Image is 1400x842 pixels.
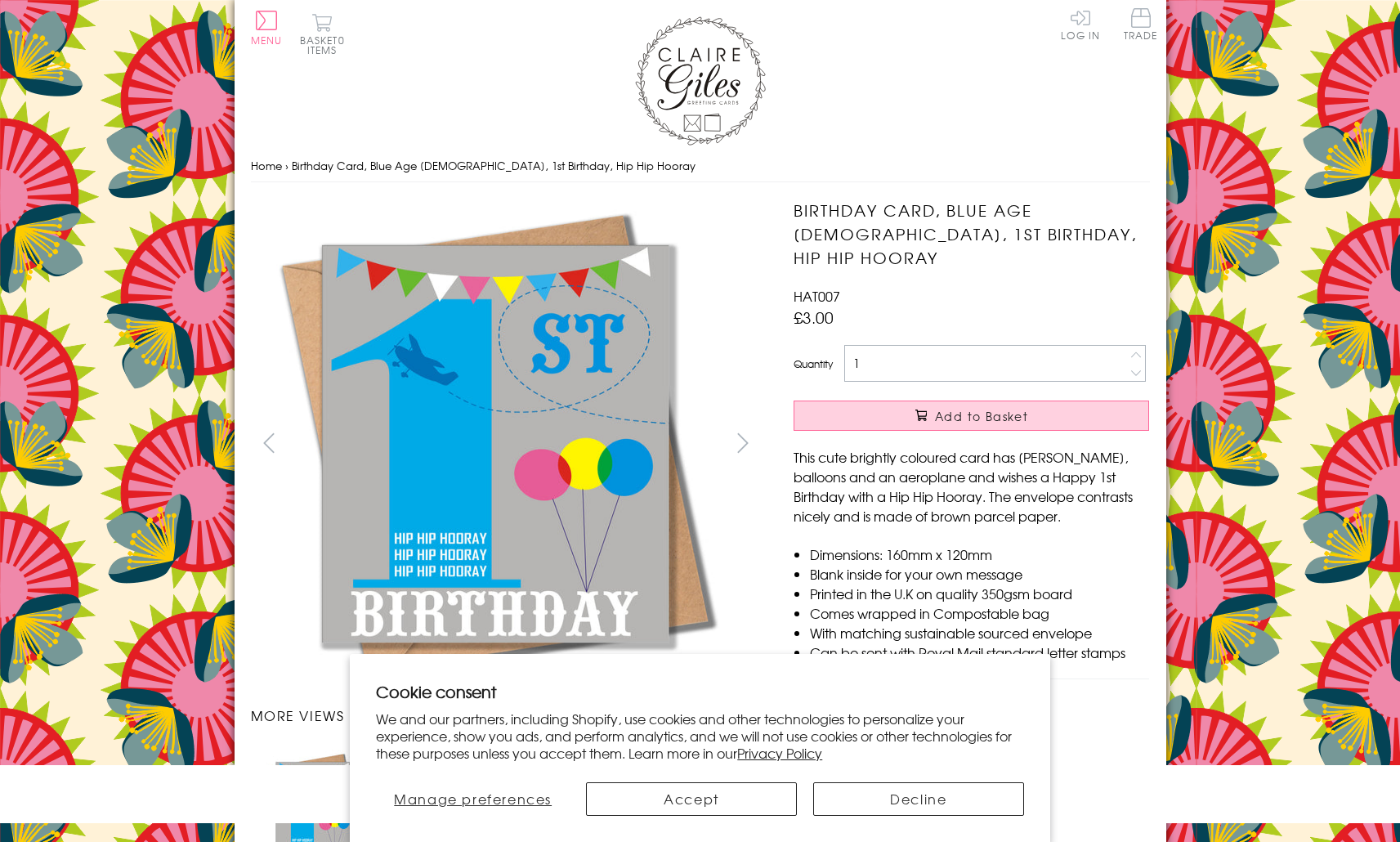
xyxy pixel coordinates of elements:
[935,408,1028,424] span: Add to Basket
[285,158,288,173] span: ›
[794,199,1149,269] h1: Birthday Card, Blue Age [DEMOGRAPHIC_DATA], 1st Birthday, Hip Hip Hooray
[376,710,1024,761] p: We and our partners, including Shopify, use cookies and other technologies to personalize your ex...
[794,401,1149,431] button: Add to Basket
[810,544,1149,564] li: Dimensions: 160mm x 120mm
[376,680,1024,703] h2: Cookie consent
[251,705,762,725] h3: More views
[794,306,834,329] span: £3.00
[251,11,283,45] button: Menu
[394,789,552,808] span: Manage preferences
[813,782,1024,816] button: Decline
[724,424,761,461] button: next
[810,643,1149,662] li: Can be sent with Royal Mail standard letter stamps
[1124,8,1158,40] span: Trade
[794,356,833,371] label: Quantity
[300,13,345,55] button: Basket0 items
[737,743,822,763] a: Privacy Policy
[1124,8,1158,43] a: Trade
[292,158,696,173] span: Birthday Card, Blue Age [DEMOGRAPHIC_DATA], 1st Birthday, Hip Hip Hooray
[794,447,1149,526] p: This cute brightly coloured card has [PERSON_NAME], balloons and an aeroplane and wishes a Happy ...
[251,199,741,689] img: Birthday Card, Blue Age 1, 1st Birthday, Hip Hip Hooray
[810,603,1149,623] li: Comes wrapped in Compostable bag
[251,150,1150,183] nav: breadcrumbs
[376,782,570,816] button: Manage preferences
[810,564,1149,584] li: Blank inside for your own message
[586,782,797,816] button: Accept
[794,286,840,306] span: HAT007
[251,158,282,173] a: Home
[810,623,1149,643] li: With matching sustainable sourced envelope
[1061,8,1100,40] a: Log In
[251,33,283,47] span: Menu
[635,16,766,146] img: Claire Giles Greetings Cards
[307,33,345,57] span: 0 items
[251,424,288,461] button: prev
[810,584,1149,603] li: Printed in the U.K on quality 350gsm board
